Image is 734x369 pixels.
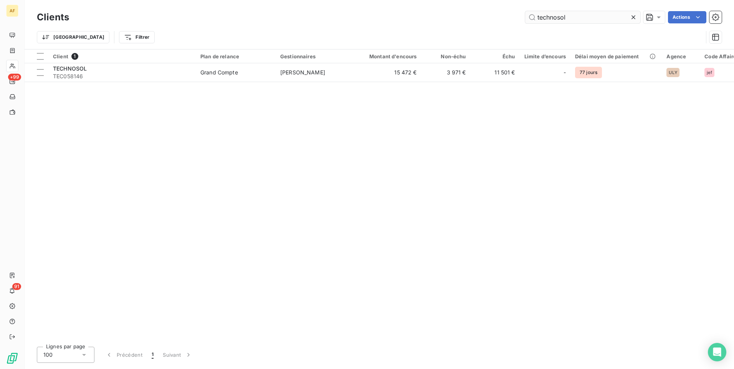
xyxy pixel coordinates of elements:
div: Grand Compte [200,69,238,76]
span: jef [707,70,712,75]
input: Rechercher [525,11,640,23]
button: Filtrer [119,31,154,43]
img: Logo LeanPay [6,352,18,364]
div: Non-échu [426,53,466,59]
span: 1 [152,351,154,359]
td: 3 971 € [422,63,471,82]
div: Limite d’encours [524,53,566,59]
span: 1 [71,53,78,60]
div: Délai moyen de paiement [575,53,657,59]
div: Gestionnaires [280,53,351,59]
span: Client [53,53,68,59]
div: Échu [475,53,515,59]
button: Suivant [158,347,197,363]
button: Précédent [101,347,147,363]
span: 100 [43,351,53,359]
span: - [564,69,566,76]
h3: Clients [37,10,69,24]
span: +99 [8,74,21,81]
span: TEC058146 [53,72,191,80]
span: [PERSON_NAME] [280,69,325,76]
td: 11 501 € [471,63,520,82]
span: TECHNOSOL [53,65,87,72]
span: 77 jours [575,67,602,78]
span: ULY [669,70,677,75]
div: Montant d'encours [360,53,417,59]
div: Agence [666,53,695,59]
button: 1 [147,347,158,363]
div: Open Intercom Messenger [708,343,726,361]
div: AF [6,5,18,17]
button: Actions [668,11,706,23]
div: Plan de relance [200,53,271,59]
span: 91 [12,283,21,290]
td: 15 472 € [355,63,422,82]
button: [GEOGRAPHIC_DATA] [37,31,109,43]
